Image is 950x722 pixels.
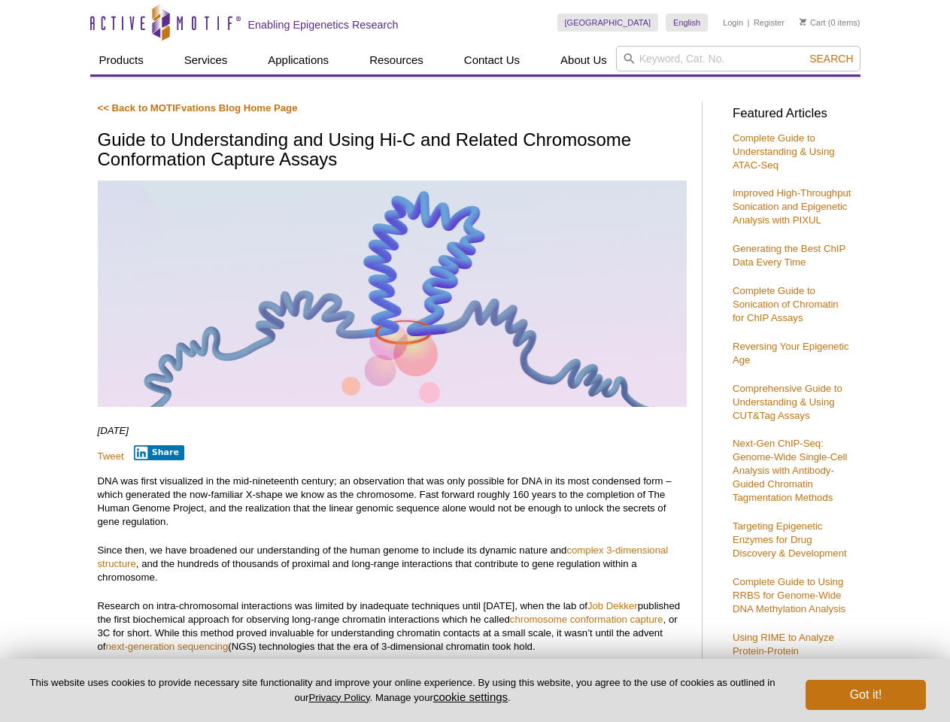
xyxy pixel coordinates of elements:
a: Tweet [98,450,124,462]
button: Got it! [806,680,926,710]
h1: Guide to Understanding and Using Hi-C and Related Chromosome Conformation Capture Assays [98,130,687,171]
a: Targeting Epigenetic Enzymes for Drug Discovery & Development [733,520,847,559]
a: Login [723,17,743,28]
a: next-generation sequencing [106,641,229,652]
a: Comprehensive Guide to Understanding & Using CUT&Tag Assays [733,383,842,421]
a: Job Dekker [587,600,638,611]
a: Complete Guide to Using RRBS for Genome-Wide DNA Methylation Analysis [733,576,845,614]
a: Using RIME to Analyze Protein-Protein Interactions on Chromatin [733,632,846,670]
img: Hi-C [98,180,687,407]
p: Research on intra-chromosomal interactions was limited by inadequate techniques until [DATE], whe... [98,599,687,654]
a: Complete Guide to Sonication of Chromatin for ChIP Assays [733,285,839,323]
a: Improved High-Throughput Sonication and Epigenetic Analysis with PIXUL [733,187,851,226]
h2: Enabling Epigenetics Research [248,18,399,32]
h3: Featured Articles [733,108,853,120]
a: chromosome conformation capture [510,614,663,625]
a: Products [90,46,153,74]
button: Share [134,445,184,460]
li: | [748,14,750,32]
p: Since then, we have broadened our understanding of the human genome to include its dynamic nature... [98,544,687,584]
a: Reversing Your Epigenetic Age [733,341,849,366]
a: Services [175,46,237,74]
em: [DATE] [98,425,129,436]
input: Keyword, Cat. No. [616,46,860,71]
button: cookie settings [433,690,508,703]
a: [GEOGRAPHIC_DATA] [557,14,659,32]
a: Complete Guide to Understanding & Using ATAC-Seq [733,132,835,171]
a: About Us [551,46,616,74]
a: Generating the Best ChIP Data Every Time [733,243,845,268]
a: Next-Gen ChIP-Seq: Genome-Wide Single-Cell Analysis with Antibody-Guided Chromatin Tagmentation M... [733,438,847,503]
a: Resources [360,46,433,74]
a: Register [754,17,785,28]
a: Applications [259,46,338,74]
span: Search [809,53,853,65]
p: DNA was first visualized in the mid-nineteenth century; an observation that was only possible for... [98,475,687,529]
a: English [666,14,708,32]
button: Search [805,52,857,65]
img: Your Cart [800,18,806,26]
a: Contact Us [455,46,529,74]
a: << Back to MOTIFvations Blog Home Page [98,102,298,114]
li: (0 items) [800,14,860,32]
p: This website uses cookies to provide necessary site functionality and improve your online experie... [24,676,781,705]
a: Privacy Policy [308,692,369,703]
a: Cart [800,17,826,28]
